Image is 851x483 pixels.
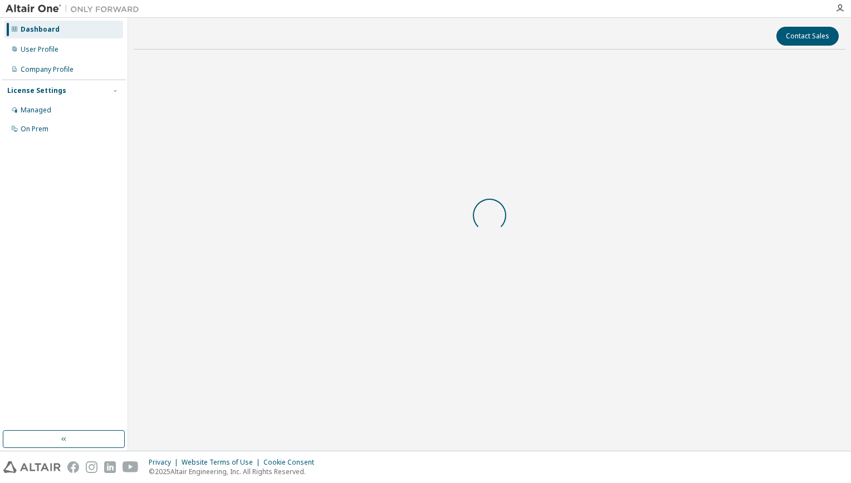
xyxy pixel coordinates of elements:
p: © 2025 Altair Engineering, Inc. All Rights Reserved. [149,467,321,476]
div: Privacy [149,458,182,467]
img: altair_logo.svg [3,461,61,473]
img: instagram.svg [86,461,97,473]
div: Cookie Consent [263,458,321,467]
div: User Profile [21,45,58,54]
div: Dashboard [21,25,60,34]
button: Contact Sales [776,27,839,46]
div: Company Profile [21,65,74,74]
div: Managed [21,106,51,115]
div: Website Terms of Use [182,458,263,467]
img: facebook.svg [67,461,79,473]
div: On Prem [21,125,48,134]
img: linkedin.svg [104,461,116,473]
img: Altair One [6,3,145,14]
img: youtube.svg [123,461,139,473]
div: License Settings [7,86,66,95]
